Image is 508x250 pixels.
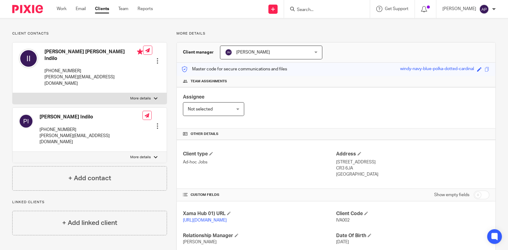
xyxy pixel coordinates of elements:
[183,151,336,157] h4: Client type
[183,49,214,55] h3: Client manager
[225,49,232,56] img: svg%3E
[188,107,213,111] span: Not selected
[434,192,469,198] label: Show empty fields
[336,171,489,177] p: [GEOGRAPHIC_DATA]
[336,151,489,157] h4: Address
[183,159,336,165] p: Ad-hoc Jobs
[40,114,142,120] h4: [PERSON_NAME] Indilo
[336,240,349,244] span: [DATE]
[236,50,270,54] span: [PERSON_NAME]
[19,114,33,129] img: svg%3E
[19,49,38,68] img: svg%3E
[336,218,350,222] span: IVA002
[176,31,496,36] p: More details
[183,192,336,197] h4: CUSTOM FIELDS
[191,132,218,136] span: Other details
[183,211,336,217] h4: Xama Hub 01) URL
[400,66,474,73] div: windy-navy-blue-polka-dotted-cardinal
[44,74,143,87] p: [PERSON_NAME][EMAIL_ADDRESS][DOMAIN_NAME]
[479,4,489,14] img: svg%3E
[336,165,489,171] p: CR3 6JA
[138,6,153,12] a: Reports
[183,95,204,99] span: Assignee
[296,7,351,13] input: Search
[57,6,66,12] a: Work
[130,155,151,160] p: More details
[183,240,217,244] span: [PERSON_NAME]
[40,127,142,133] p: [PHONE_NUMBER]
[76,6,86,12] a: Email
[336,159,489,165] p: [STREET_ADDRESS]
[95,6,109,12] a: Clients
[12,200,167,205] p: Linked clients
[191,79,227,84] span: Team assignments
[118,6,128,12] a: Team
[336,211,489,217] h4: Client Code
[68,174,111,183] h4: + Add contact
[12,5,43,13] img: Pixie
[181,66,287,72] p: Master code for secure communications and files
[183,233,336,239] h4: Relationship Manager
[385,7,408,11] span: Get Support
[40,133,142,145] p: [PERSON_NAME][EMAIL_ADDRESS][DOMAIN_NAME]
[12,31,167,36] p: Client contacts
[137,49,143,55] i: Primary
[336,233,489,239] h4: Date Of Birth
[44,68,143,74] p: [PHONE_NUMBER]
[442,6,476,12] p: [PERSON_NAME]
[44,49,143,62] h4: [PERSON_NAME] [PERSON_NAME] Indilo
[130,96,151,101] p: More details
[62,218,117,228] h4: + Add linked client
[183,218,227,222] a: [URL][DOMAIN_NAME]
